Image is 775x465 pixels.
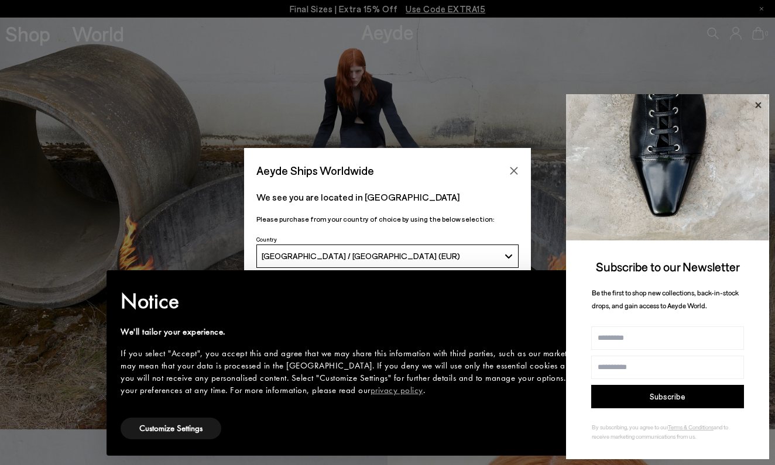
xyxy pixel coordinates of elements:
[121,418,221,439] button: Customize Settings
[121,326,636,338] div: We'll tailor your experience.
[262,251,460,261] span: [GEOGRAPHIC_DATA] / [GEOGRAPHIC_DATA] (EUR)
[256,213,519,225] p: Please purchase from your country of choice by using the below selection:
[256,190,519,204] p: We see you are located in [GEOGRAPHIC_DATA]
[592,288,739,310] span: Be the first to shop new collections, back-in-stock drops, and gain access to Aeyde World.
[256,160,374,181] span: Aeyde Ships Worldwide
[596,259,740,274] span: Subscribe to our Newsletter
[668,423,714,430] a: Terms & Conditions
[591,385,744,408] button: Subscribe
[505,162,523,180] button: Close
[256,236,277,243] span: Country
[121,347,636,397] div: If you select "Accept", you accept this and agree that we may share this information with third p...
[121,286,636,316] h2: Notice
[592,423,668,430] span: By subscribing, you agree to our
[566,94,769,240] img: ca3f721fb6ff708a270709c41d776025.jpg
[371,384,423,396] a: privacy policy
